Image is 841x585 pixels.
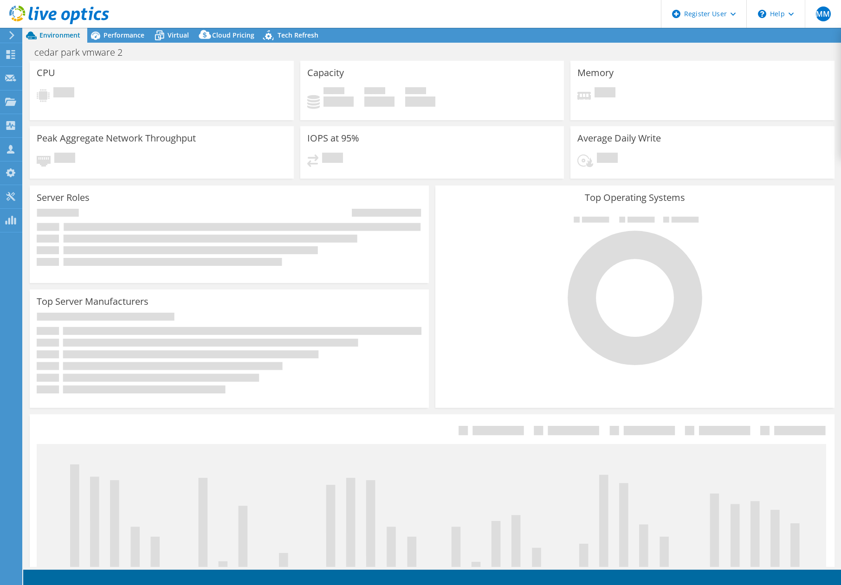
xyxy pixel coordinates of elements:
h3: Top Server Manufacturers [37,296,149,307]
h3: CPU [37,68,55,78]
span: Performance [104,31,144,39]
h4: 0 GiB [364,96,395,107]
span: Virtual [168,31,189,39]
h3: Average Daily Write [577,133,661,143]
h3: Capacity [307,68,344,78]
span: Used [323,87,344,96]
h3: Server Roles [37,193,90,203]
span: Free [364,87,385,96]
span: Environment [39,31,80,39]
h3: Top Operating Systems [442,193,828,203]
h4: 0 GiB [323,96,354,107]
span: Tech Refresh [278,31,318,39]
h3: Memory [577,68,614,78]
span: Cloud Pricing [212,31,254,39]
span: Pending [597,153,618,165]
h3: Peak Aggregate Network Throughput [37,133,196,143]
h4: 0 GiB [405,96,435,107]
svg: \n [758,10,766,18]
h1: cedar park vmware 2 [30,47,137,58]
span: Pending [53,87,74,100]
span: Pending [322,153,343,165]
span: MM [816,6,831,21]
span: Pending [54,153,75,165]
span: Pending [595,87,615,100]
span: Total [405,87,426,96]
h3: IOPS at 95% [307,133,359,143]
